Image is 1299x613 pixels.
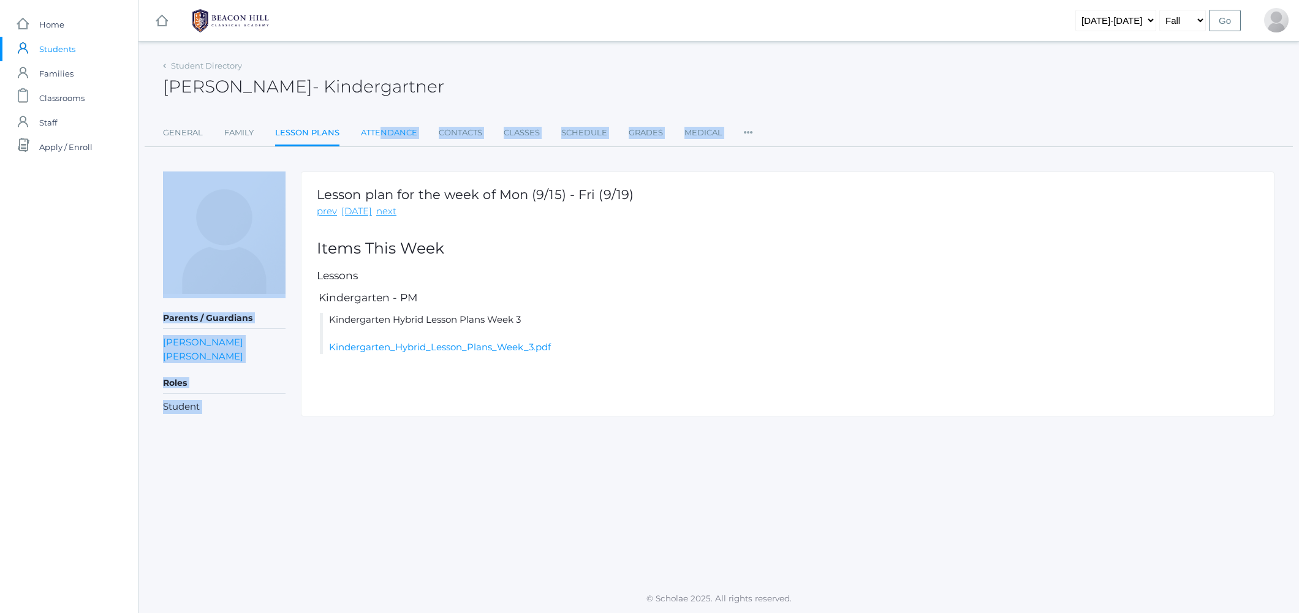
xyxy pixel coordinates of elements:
[504,121,540,145] a: Classes
[275,121,339,147] a: Lesson Plans
[39,86,85,110] span: Classrooms
[171,61,242,70] a: Student Directory
[317,205,337,219] a: prev
[684,121,722,145] a: Medical
[163,171,286,294] img: Levi Lopez
[184,6,276,36] img: BHCALogos-05-308ed15e86a5a0abce9b8dd61676a3503ac9727e845dece92d48e8588c001991.png
[561,121,607,145] a: Schedule
[39,37,75,61] span: Students
[629,121,663,145] a: Grades
[39,61,74,86] span: Families
[317,187,634,201] h1: Lesson plan for the week of Mon (9/15) - Fri (9/19)
[341,205,372,219] a: [DATE]
[163,335,243,349] a: [PERSON_NAME]
[163,121,203,145] a: General
[312,76,444,97] span: - Kindergartner
[1264,8,1289,32] div: Abraham Lopez
[317,240,1259,257] h2: Items This Week
[361,121,417,145] a: Attendance
[163,373,286,394] h5: Roles
[439,121,482,145] a: Contacts
[163,77,444,96] h2: [PERSON_NAME]
[138,592,1299,604] p: © Scholae 2025. All rights reserved.
[39,110,57,135] span: Staff
[376,205,396,219] a: next
[163,400,286,414] li: Student
[39,12,64,37] span: Home
[224,121,254,145] a: Family
[320,313,1259,355] li: Kindergarten Hybrid Lesson Plans Week 3
[317,292,1259,304] h5: Kindergarten - PM
[1209,10,1241,31] input: Go
[39,135,93,159] span: Apply / Enroll
[163,308,286,329] h5: Parents / Guardians
[163,349,243,363] a: [PERSON_NAME]
[329,341,551,353] a: Kindergarten_Hybrid_Lesson_Plans_Week_3.pdf
[317,270,1259,282] h5: Lessons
